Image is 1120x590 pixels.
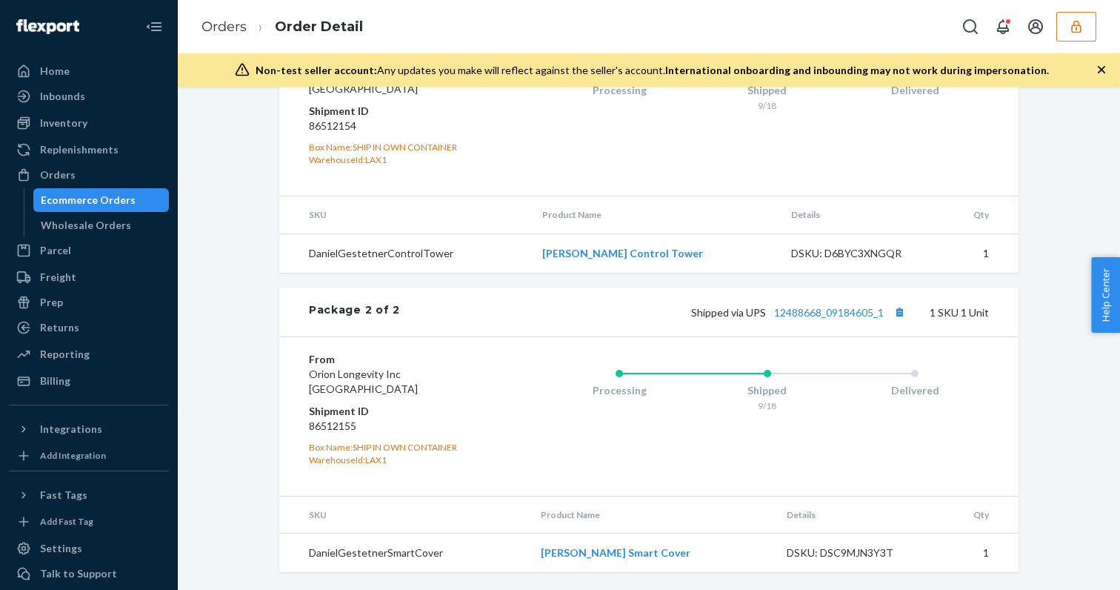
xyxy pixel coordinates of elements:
a: [PERSON_NAME] Smart Cover [541,546,690,559]
div: Delivered [841,383,989,398]
th: Details [775,497,938,534]
button: Fast Tags [9,483,169,507]
button: Open Search Box [956,12,985,42]
dt: Shipment ID [309,104,486,119]
a: Returns [9,316,169,339]
div: Talk to Support [40,566,117,581]
button: Close Navigation [139,12,169,42]
a: Orders [9,163,169,187]
div: Replenishments [40,142,119,157]
ol: breadcrumbs [190,5,375,49]
div: Settings [40,541,82,556]
dt: From [309,352,486,367]
div: Package 2 of 2 [309,302,400,322]
th: SKU [279,196,530,233]
td: 1 [941,233,1019,273]
div: WarehouseId: LAX1 [309,153,486,166]
a: Inbounds [9,84,169,108]
a: Talk to Support [9,562,169,586]
button: Help Center [1091,257,1120,333]
td: 1 [938,533,1019,572]
div: Inventory [40,116,87,130]
th: Product Name [530,196,779,233]
th: SKU [279,497,529,534]
div: Prep [40,295,63,310]
div: Home [40,64,70,79]
a: Order Detail [275,19,363,35]
div: Orders [40,168,76,182]
dd: 86512155 [309,419,486,434]
div: Processing [545,383,693,398]
div: Reporting [40,347,90,362]
a: Ecommerce Orders [33,188,170,212]
div: Delivered [841,83,989,98]
a: Add Integration [9,447,169,465]
a: [PERSON_NAME] Control Tower [542,247,703,259]
img: Flexport logo [16,19,79,34]
div: Add Fast Tag [40,515,93,528]
div: WarehouseId: LAX1 [309,454,486,466]
div: Ecommerce Orders [41,193,136,208]
a: Reporting [9,342,169,366]
div: Any updates you make will reflect against the seller's account. [256,63,1049,78]
a: Add Fast Tag [9,513,169,531]
a: Replenishments [9,138,169,162]
span: Orion Longevity Inc [GEOGRAPHIC_DATA] [309,368,418,395]
div: Returns [40,320,79,335]
button: Integrations [9,417,169,441]
td: DanielGestetnerSmartCover [279,533,529,572]
div: Integrations [40,422,102,437]
div: Inbounds [40,89,85,104]
div: Shipped [693,83,841,98]
div: DSKU: DSC9MJN3Y3T [787,546,926,560]
span: International onboarding and inbounding may not work during impersonation. [665,64,1049,76]
th: Product Name [529,497,775,534]
th: Details [779,196,942,233]
div: Add Integration [40,449,106,462]
div: Wholesale Orders [41,218,131,233]
a: Parcel [9,239,169,262]
div: 9/18 [693,99,841,112]
div: Parcel [40,243,71,258]
a: Prep [9,291,169,314]
dt: Shipment ID [309,404,486,419]
button: Open account menu [1021,12,1050,42]
a: Freight [9,265,169,289]
th: Qty [941,196,1019,233]
a: Billing [9,369,169,393]
button: Copy tracking number [890,302,909,322]
div: Billing [40,374,70,388]
span: Non-test seller account: [256,64,377,76]
div: Freight [40,270,76,285]
div: Fast Tags [40,488,87,503]
span: Shipped via UPS [691,306,909,319]
td: DanielGestetnerControlTower [279,233,530,273]
div: Processing [545,83,693,98]
div: 9/18 [693,400,841,412]
div: Box Name: SHIP IN OWN CONTAINER [309,141,486,153]
div: Shipped [693,383,841,398]
a: Settings [9,537,169,560]
a: 12488668_09184605_1 [774,306,884,319]
button: Open notifications [988,12,1018,42]
dd: 86512154 [309,119,486,133]
a: Inventory [9,111,169,135]
a: Orders [201,19,247,35]
a: Wholesale Orders [33,213,170,237]
div: DSKU: D6BYC3XNGQR [791,246,930,261]
div: Box Name: SHIP IN OWN CONTAINER [309,441,486,454]
th: Qty [938,497,1019,534]
div: 1 SKU 1 Unit [400,302,989,322]
a: Home [9,59,169,83]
